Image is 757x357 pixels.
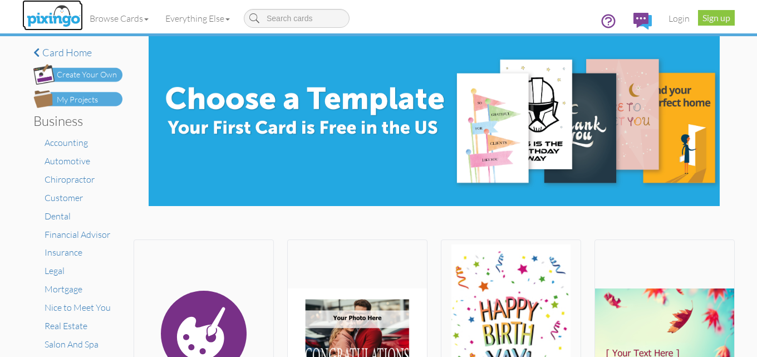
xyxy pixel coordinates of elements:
a: Accounting [45,137,88,148]
img: e8896c0d-71ea-4978-9834-e4f545c8bf84.jpg [149,36,720,206]
img: comments.svg [633,13,652,30]
a: Card home [33,47,122,58]
div: Create Your Own [57,69,117,81]
a: Nice to Meet You [45,302,111,313]
a: Everything Else [157,4,238,32]
a: Dental [45,211,71,222]
a: Automotive [45,155,90,167]
iframe: Chat [756,356,757,357]
a: Insurance [45,247,82,258]
div: My Projects [57,94,98,106]
a: Browse Cards [81,4,157,32]
a: Login [660,4,698,32]
a: Customer [45,192,83,203]
a: Chiropractor [45,174,95,185]
input: Search cards [244,9,350,28]
a: Real Estate [45,320,87,331]
a: Salon And Spa [45,339,99,350]
a: Financial Advisor [45,229,110,240]
h3: Business [33,114,114,128]
a: Legal [45,265,65,276]
a: Mortgage [45,283,82,295]
img: pixingo logo [24,3,83,31]
img: create-own-button.png [33,64,122,85]
img: my-projects-button.png [33,90,122,108]
a: Sign up [698,10,735,26]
